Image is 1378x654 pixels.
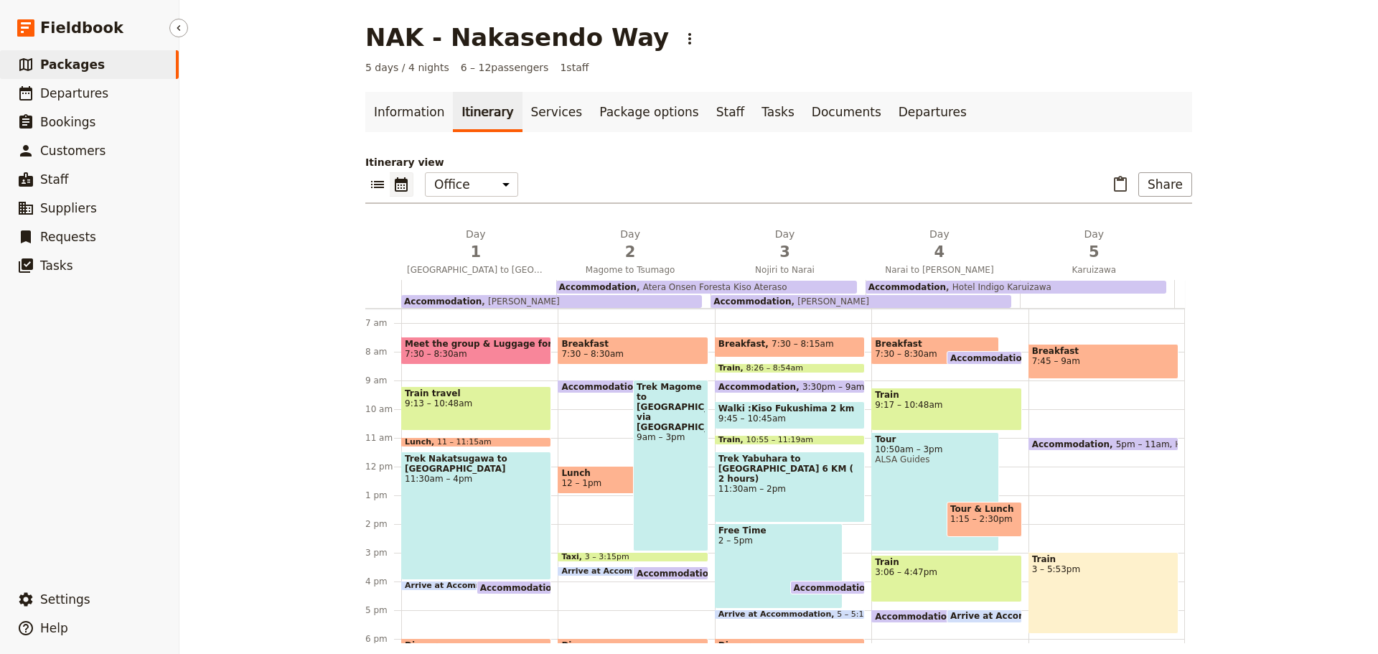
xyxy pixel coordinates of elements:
[561,468,682,478] span: Lunch
[718,525,839,536] span: Free Time
[365,172,390,197] button: List view
[718,484,861,494] span: 11:30am – 2pm
[875,557,1018,567] span: Train
[871,227,1008,263] h2: Day
[401,337,551,365] div: Meet the group & Luggage forwarding arranged7:30 – 8:30am
[868,282,946,292] span: Accommodation
[405,339,548,349] span: Meet the group & Luggage forwarding arranged
[718,640,861,650] span: Dinner
[401,581,529,591] div: Arrive at Accommodation4 – 4:15pm
[480,583,564,592] span: Accommodation
[715,435,865,445] div: Train10:55 – 11:19am
[1028,437,1178,451] div: Accommodation5pm – 11amHotel Indigo Karuizawa
[871,432,999,551] div: Tour10:50am – 3pmALSA Guides
[875,567,1018,577] span: 3:06 – 4:47pm
[1020,264,1168,276] span: Karuizawa
[365,576,401,587] div: 4 pm
[1170,439,1275,449] span: Hotel Indigo Karuizawa
[405,581,523,590] span: Arrive at Accommodation
[1108,172,1133,197] button: Paste itinerary item
[866,281,1166,294] div: AccommodationHotel Indigo Karuizawa
[947,351,1022,365] div: Accommodation
[791,296,868,307] span: [PERSON_NAME]
[405,474,548,484] span: 11:30am – 4pm
[405,398,548,408] span: 9:13 – 10:48am
[561,227,698,263] h2: Day
[715,609,865,620] div: Arrive at Accommodation5 – 5:15pm
[40,115,95,129] span: Bookings
[753,92,803,132] a: Tasks
[365,547,401,559] div: 3 pm
[718,382,802,391] span: Accommodation
[711,264,859,276] span: Nojiri to Narai
[585,553,629,561] span: 3 – 3:15pm
[772,339,834,355] span: 7:30 – 8:15am
[561,567,680,576] span: Arrive at Accommodation
[405,640,548,650] span: Dinner
[802,382,865,391] span: 3:30pm – 9am
[561,339,704,349] span: Breakfast
[718,403,861,414] span: Walki :Kiso Fukushima 2 km
[40,201,97,215] span: Suppliers
[556,227,710,280] button: Day2Magome to Tsumago
[365,518,401,530] div: 2 pm
[1032,439,1116,449] span: Accommodation
[365,317,401,329] div: 7 am
[950,611,1079,621] span: Arrive at Accommodation
[401,295,702,308] div: Accommodation[PERSON_NAME]
[871,555,1021,602] div: Train3:06 – 4:47pm
[871,241,1008,263] span: 4
[875,612,959,621] span: Accommodation
[559,282,637,292] span: Accommodation
[633,566,708,580] div: Accommodation
[365,346,401,358] div: 8 am
[591,92,707,132] a: Package options
[875,454,995,464] span: ALSA Guides
[837,610,881,619] span: 5 – 5:15pm
[40,172,69,187] span: Staff
[405,349,467,359] span: 7:30 – 8:30am
[875,349,937,359] span: 7:30 – 8:30am
[875,339,995,349] span: Breakfast
[1032,564,1175,574] span: 3 – 5:53pm
[40,621,68,635] span: Help
[871,388,1021,431] div: Train9:17 – 10:48am
[453,92,522,132] a: Itinerary
[718,610,837,619] span: Arrive at Accommodation
[401,280,1175,308] div: Accommodation[PERSON_NAME]Accommodation[PERSON_NAME]AccommodationAtera Onsen Foresta Kiso Ateraso...
[558,466,685,494] div: Lunch12 – 1pm
[875,400,1018,410] span: 9:17 – 10:48am
[561,382,645,391] span: Accommodation
[365,60,449,75] span: 5 days / 4 nights
[1032,554,1175,564] span: Train
[477,581,552,594] div: Accommodation
[1032,346,1175,356] span: Breakfast
[558,337,708,365] div: Breakfast7:30 – 8:30am
[556,264,704,276] span: Magome to Tsumago
[390,172,413,197] button: Calendar view
[365,490,401,501] div: 1 pm
[1026,241,1163,263] span: 5
[365,432,401,444] div: 11 am
[40,258,73,273] span: Tasks
[560,60,589,75] span: 1 staff
[718,536,839,546] span: 2 – 5pm
[437,438,492,447] span: 11 – 11:15am
[711,295,1011,308] div: Accommodation[PERSON_NAME]
[716,227,853,263] h2: Day
[865,227,1019,280] button: Day4Narai to [PERSON_NAME]
[947,609,1022,623] div: Arrive at Accommodation
[1116,439,1170,449] span: 5pm – 11am
[558,566,685,576] div: Arrive at Accommodation3:30 – 3:45pm
[790,581,866,594] div: Accommodation
[404,296,482,307] span: Accommodation
[716,241,853,263] span: 3
[405,388,548,398] span: Train travel
[1028,552,1178,634] div: Train3 – 5:53pm
[405,438,437,447] span: Lunch
[718,339,772,349] span: Breakfast
[365,604,401,616] div: 5 pm
[890,92,975,132] a: Departures
[40,86,108,101] span: Departures
[365,633,401,645] div: 6 pm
